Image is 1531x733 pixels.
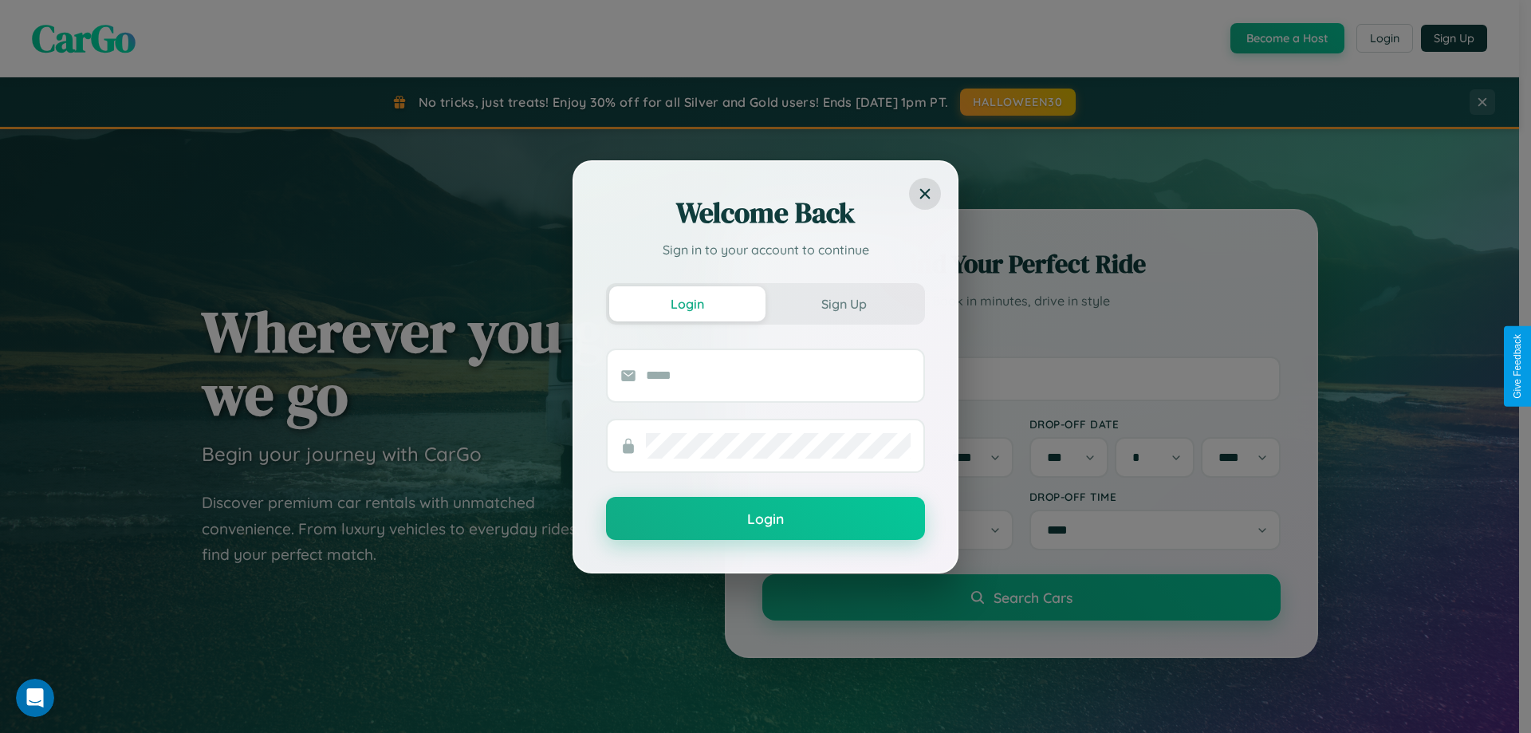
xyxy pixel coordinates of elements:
[606,240,925,259] p: Sign in to your account to continue
[1512,334,1523,399] div: Give Feedback
[606,194,925,232] h2: Welcome Back
[606,497,925,540] button: Login
[16,679,54,717] iframe: Intercom live chat
[609,286,765,321] button: Login
[765,286,922,321] button: Sign Up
